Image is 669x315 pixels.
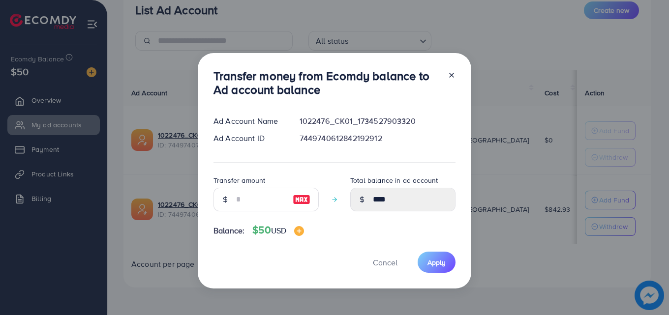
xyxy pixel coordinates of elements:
[427,258,446,267] span: Apply
[213,69,440,97] h3: Transfer money from Ecomdy balance to Ad account balance
[213,175,265,185] label: Transfer amount
[292,115,463,127] div: 1022476_CK01_1734527903320
[350,175,438,185] label: Total balance in ad account
[213,225,244,236] span: Balance:
[293,194,310,205] img: image
[361,252,410,273] button: Cancel
[252,224,304,236] h4: $50
[294,226,304,236] img: image
[206,133,292,144] div: Ad Account ID
[271,225,286,236] span: USD
[206,115,292,127] div: Ad Account Name
[418,252,456,273] button: Apply
[373,257,397,268] span: Cancel
[292,133,463,144] div: 7449740612842192912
